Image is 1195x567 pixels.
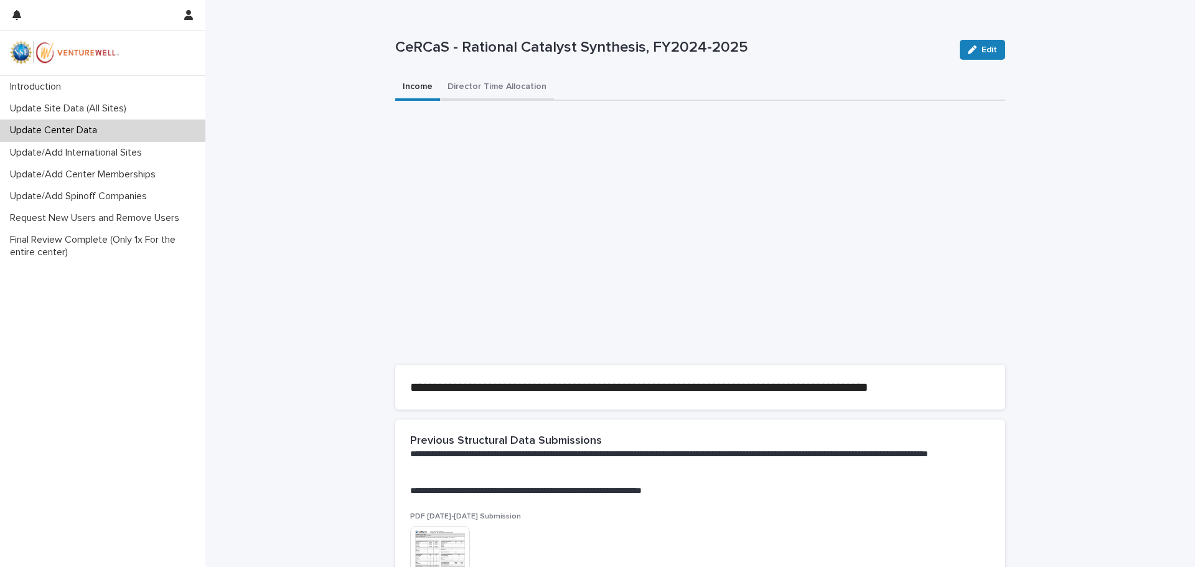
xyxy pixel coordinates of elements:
[5,190,157,202] p: Update/Add Spinoff Companies
[395,39,950,57] p: CeRCaS - Rational Catalyst Synthesis, FY2024-2025
[5,212,189,224] p: Request New Users and Remove Users
[5,103,136,115] p: Update Site Data (All Sites)
[410,434,602,448] h2: Previous Structural Data Submissions
[5,234,205,258] p: Final Review Complete (Only 1x For the entire center)
[5,124,107,136] p: Update Center Data
[440,75,554,101] button: Director Time Allocation
[982,45,997,54] span: Edit
[410,513,521,520] span: PDF [DATE]-[DATE] Submission
[5,81,71,93] p: Introduction
[960,40,1005,60] button: Edit
[5,169,166,180] p: Update/Add Center Memberships
[10,40,119,65] img: mWhVGmOKROS2pZaMU8FQ
[395,75,440,101] button: Income
[5,147,152,159] p: Update/Add International Sites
